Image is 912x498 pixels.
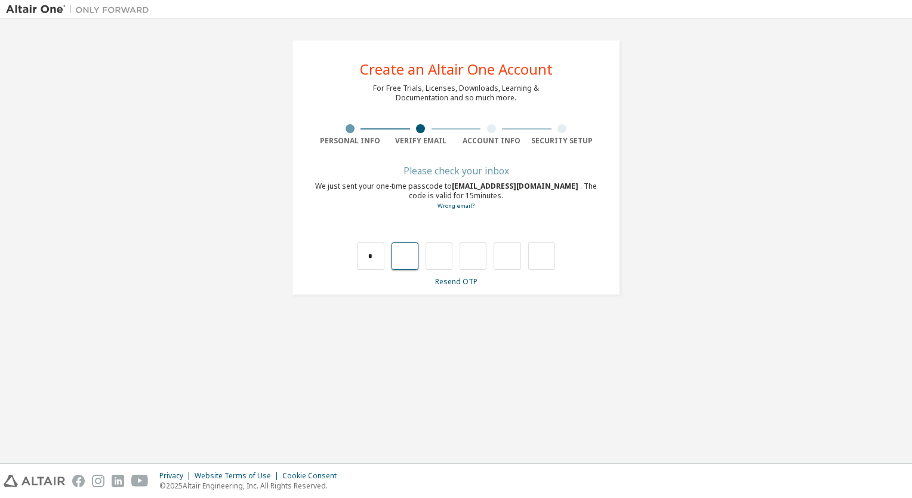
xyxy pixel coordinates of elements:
div: Verify Email [386,136,457,146]
div: Account Info [456,136,527,146]
p: © 2025 Altair Engineering, Inc. All Rights Reserved. [159,481,344,491]
div: Personal Info [315,136,386,146]
img: facebook.svg [72,475,85,487]
div: Privacy [159,471,195,481]
img: instagram.svg [92,475,104,487]
div: Create an Altair One Account [360,62,553,76]
div: Security Setup [527,136,598,146]
img: altair_logo.svg [4,475,65,487]
a: Go back to the registration form [437,202,475,210]
div: For Free Trials, Licenses, Downloads, Learning & Documentation and so much more. [373,84,539,103]
div: Please check your inbox [315,167,597,174]
img: linkedin.svg [112,475,124,487]
img: Altair One [6,4,155,16]
span: [EMAIL_ADDRESS][DOMAIN_NAME] [452,181,580,191]
div: Cookie Consent [282,471,344,481]
a: Resend OTP [435,276,477,287]
div: Website Terms of Use [195,471,282,481]
div: We just sent your one-time passcode to . The code is valid for 15 minutes. [315,182,597,211]
img: youtube.svg [131,475,149,487]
